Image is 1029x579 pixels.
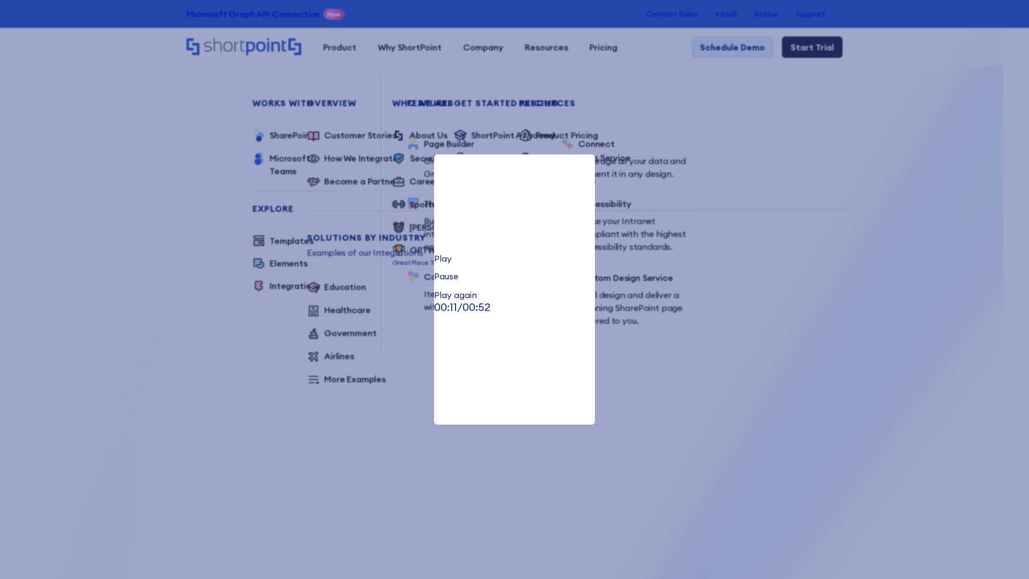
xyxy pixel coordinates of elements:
[434,154,595,235] video: Your browser does not support the video tag.
[463,300,490,314] span: 00:52
[434,254,595,263] div: Play
[434,291,595,299] div: Play again
[434,300,457,314] span: 00:11
[434,299,595,315] p: /
[434,272,595,280] div: Pause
